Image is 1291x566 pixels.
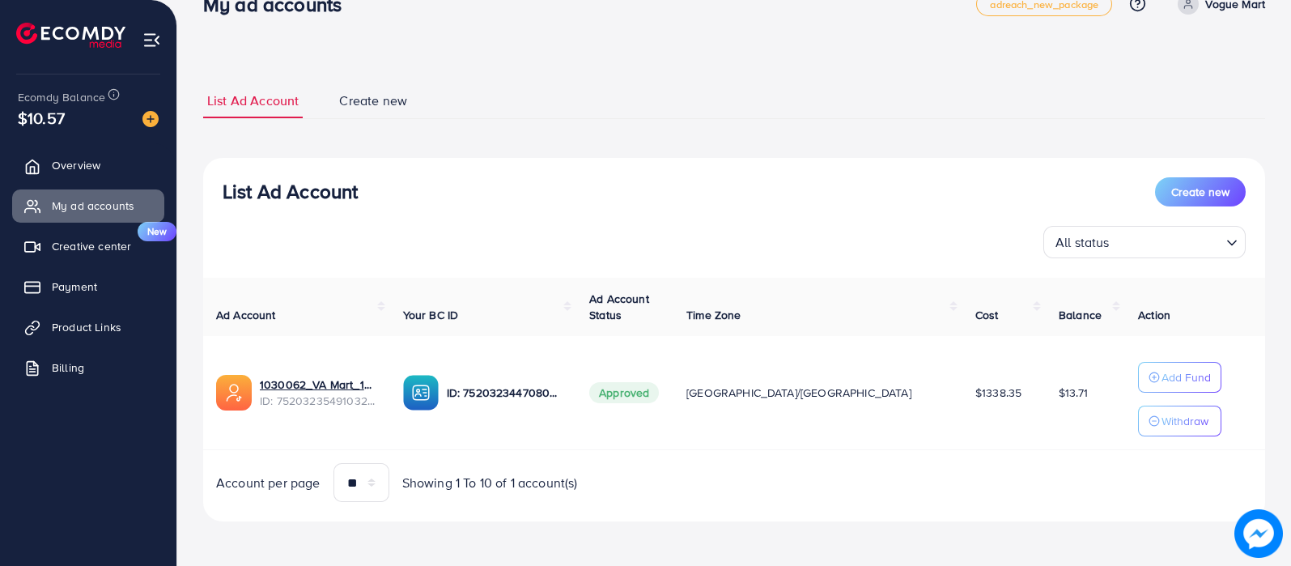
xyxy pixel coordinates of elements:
h3: List Ad Account [223,180,358,203]
img: ic-ads-acc.e4c84228.svg [216,375,252,411]
p: ID: 7520323447080386577 [447,383,564,402]
button: Create new [1155,177,1246,206]
img: image [1234,509,1283,558]
a: Payment [12,270,164,303]
img: menu [142,31,161,49]
span: $1338.35 [975,385,1021,401]
span: Product Links [52,319,121,335]
span: Cost [975,307,999,323]
a: Billing [12,351,164,384]
a: Product Links [12,311,164,343]
span: $10.57 [18,106,65,130]
span: My ad accounts [52,198,134,214]
a: Creative centerNew [12,230,164,262]
span: Showing 1 To 10 of 1 account(s) [402,474,578,492]
span: Approved [589,382,659,403]
span: New [138,222,176,241]
span: ID: 7520323549103292433 [260,393,377,409]
button: Withdraw [1138,406,1221,436]
span: Payment [52,279,97,295]
span: Create new [339,91,407,110]
span: Ecomdy Balance [18,89,105,105]
a: Overview [12,149,164,181]
span: Balance [1059,307,1102,323]
p: Add Fund [1161,368,1211,387]
span: Ad Account [216,307,276,323]
span: Your BC ID [403,307,459,323]
span: All status [1052,231,1113,254]
input: Search for option [1115,228,1220,254]
span: $13.71 [1059,385,1088,401]
a: My ad accounts [12,189,164,222]
span: [GEOGRAPHIC_DATA]/[GEOGRAPHIC_DATA] [686,385,911,401]
span: Time Zone [686,307,741,323]
img: logo [16,23,125,48]
span: Action [1138,307,1170,323]
span: Ad Account Status [589,291,649,323]
img: image [142,111,159,127]
span: Create new [1171,184,1229,200]
div: <span class='underline'>1030062_VA Mart_1750961786112</span></br>7520323549103292433 [260,377,377,410]
span: Billing [52,360,84,376]
span: List Ad Account [207,91,299,110]
span: Account per page [216,474,321,492]
span: Creative center [52,238,131,254]
span: Overview [52,157,100,173]
img: ic-ba-acc.ded83a64.svg [403,375,439,411]
p: Withdraw [1161,411,1208,431]
button: Add Fund [1138,362,1221,393]
div: Search for option [1043,226,1246,258]
a: 1030062_VA Mart_1750961786112 [260,377,377,393]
